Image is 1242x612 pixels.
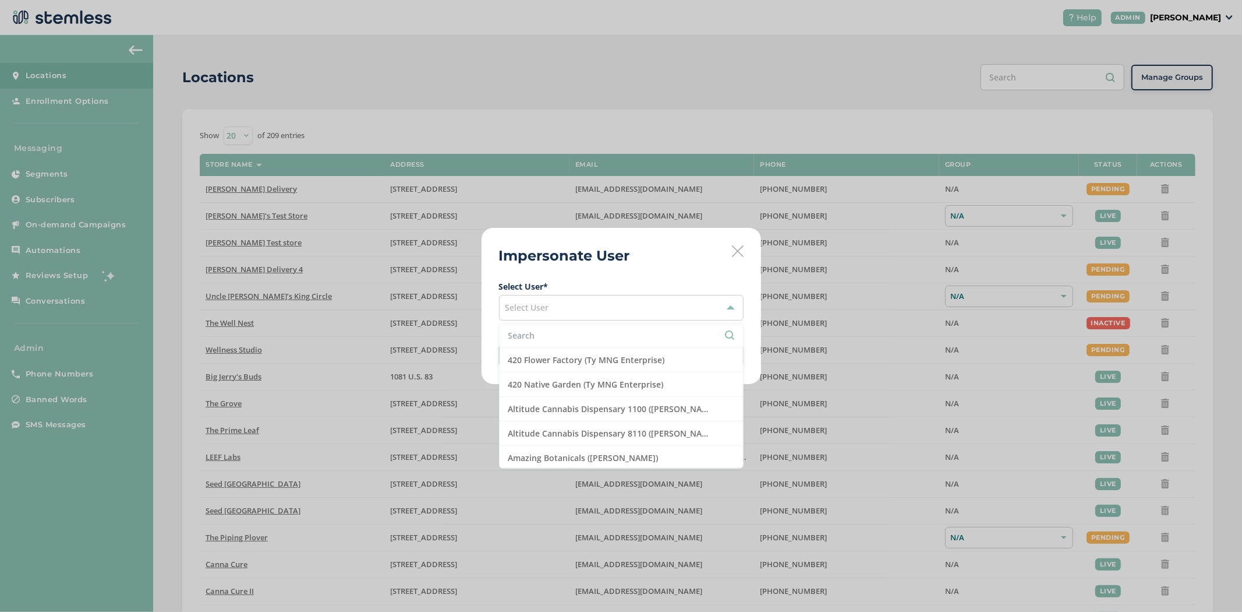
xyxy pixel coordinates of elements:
span: Select User [505,302,549,313]
li: 420 Flower Factory (Ty MNG Enterprise) [500,348,743,372]
li: Amazing Botanicals ([PERSON_NAME]) [500,446,743,470]
input: Search [508,329,734,342]
li: Altitude Cannabis Dispensary 1100 ([PERSON_NAME]) [500,397,743,421]
label: Select User [499,280,744,293]
li: Altitude Cannabis Dispensary 8110 ([PERSON_NAME]) [500,421,743,446]
li: 420 Native Garden (Ty MNG Enterprise) [500,372,743,397]
h2: Impersonate User [499,245,630,266]
iframe: Chat Widget [1184,556,1242,612]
